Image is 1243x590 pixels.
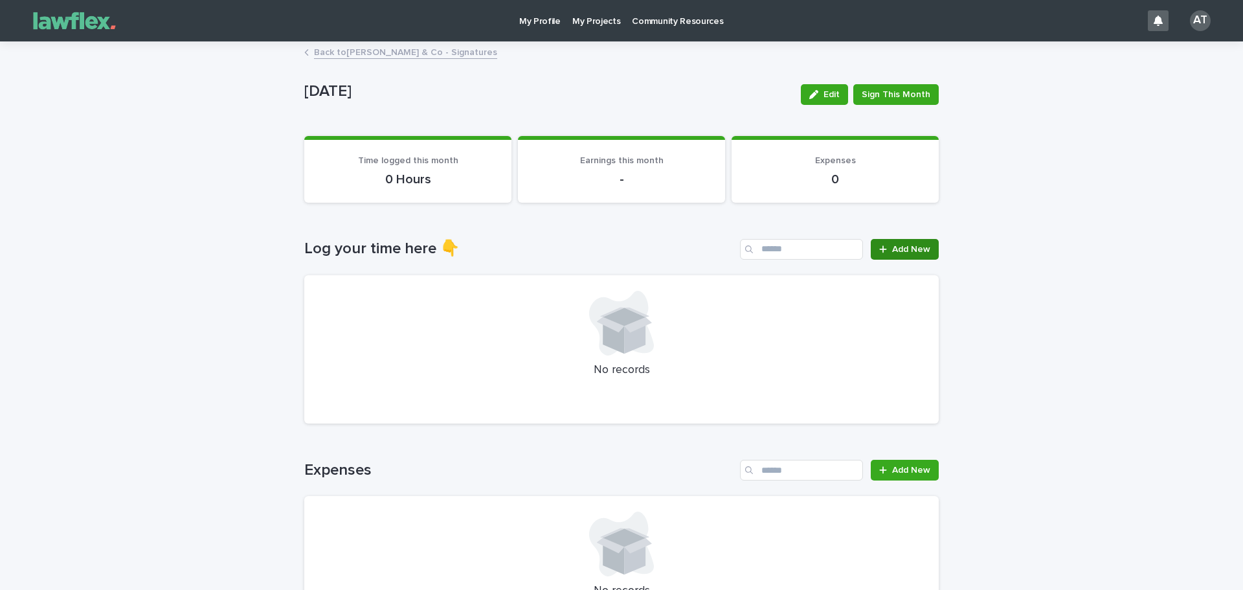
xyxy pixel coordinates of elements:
[853,84,939,105] button: Sign This Month
[740,460,863,481] input: Search
[533,172,710,187] p: -
[304,240,735,258] h1: Log your time here 👇
[304,461,735,480] h1: Expenses
[26,8,123,34] img: Gnvw4qrBSHOAfo8VMhG6
[871,239,939,260] a: Add New
[1190,10,1211,31] div: AT
[358,156,458,165] span: Time logged this month
[580,156,664,165] span: Earnings this month
[823,90,840,99] span: Edit
[815,156,856,165] span: Expenses
[320,172,496,187] p: 0 Hours
[740,239,863,260] input: Search
[320,363,923,378] p: No records
[304,82,790,101] p: [DATE]
[892,245,930,254] span: Add New
[862,88,930,101] span: Sign This Month
[892,466,930,475] span: Add New
[747,172,923,187] p: 0
[314,44,497,59] a: Back to[PERSON_NAME] & Co - Signatures
[801,84,848,105] button: Edit
[871,460,939,481] a: Add New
